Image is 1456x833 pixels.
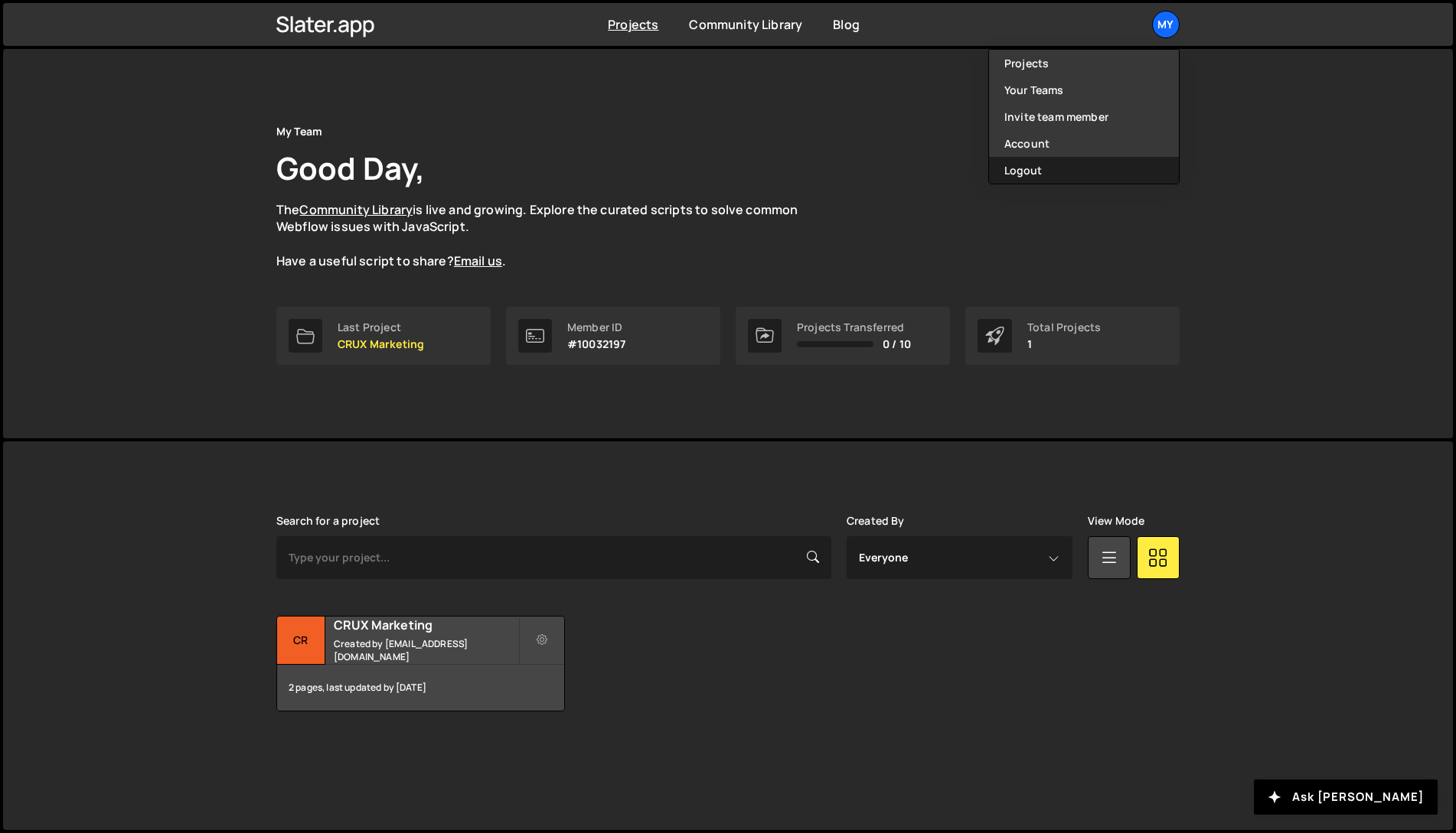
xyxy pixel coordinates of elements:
[276,201,828,270] p: The is live and growing. Explore the curated scripts to solve common Webflow issues with JavaScri...
[567,338,625,350] p: #10032197
[277,617,325,665] div: CR
[989,130,1179,157] a: Account
[989,50,1179,76] a: Projects
[1152,11,1180,38] a: My
[1027,321,1101,334] div: Total Projects
[276,515,380,527] label: Search for a project
[989,103,1179,130] a: Invite team member
[338,338,424,350] p: CRUX Marketing
[276,147,425,189] h1: Good Day,
[276,536,831,579] input: Type your project...
[883,338,911,350] span: 0 / 10
[833,16,860,33] a: Blog
[1027,338,1101,350] p: 1
[608,16,658,33] a: Projects
[1254,779,1438,815] button: Ask [PERSON_NAME]
[797,321,911,334] div: Projects Transferred
[338,321,424,334] div: Last Project
[989,157,1179,184] button: Logout
[334,617,518,633] h2: CRUX Marketing
[847,515,905,527] label: Created By
[689,16,802,33] a: Community Library
[334,637,518,663] small: Created by [EMAIL_ADDRESS][DOMAIN_NAME]
[989,76,1179,103] a: Your Teams
[299,201,413,218] a: Community Library
[277,665,564,711] div: 2 pages, last updated by [DATE]
[1088,515,1144,527] label: View Mode
[276,122,322,141] div: My Team
[276,307,491,365] a: Last Project CRUX Marketing
[567,321,625,334] div: Member ID
[454,252,502,269] a: Email us
[276,616,565,711] a: CR CRUX Marketing Created by [EMAIL_ADDRESS][DOMAIN_NAME] 2 pages, last updated by [DATE]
